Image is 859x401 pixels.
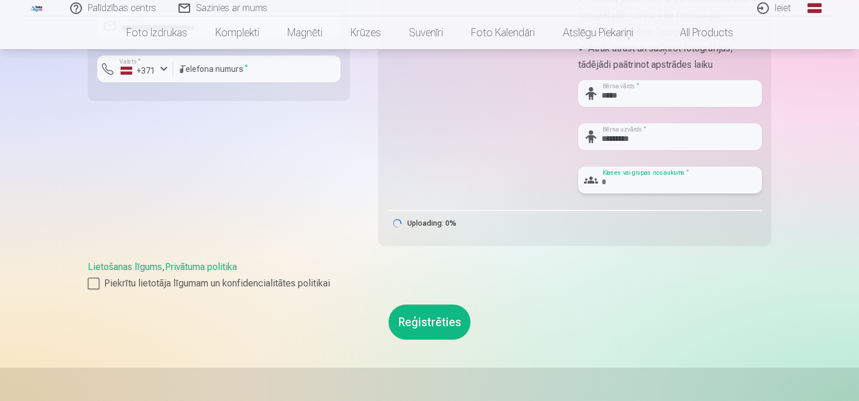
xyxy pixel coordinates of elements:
[116,57,145,66] label: Valsts
[457,16,549,49] a: Foto kalendāri
[549,16,647,49] a: Atslēgu piekariņi
[88,261,162,272] a: Lietošanas līgums
[647,16,747,49] a: All products
[88,260,771,291] div: ,
[407,220,456,227] div: Uploading: 0%
[395,16,457,49] a: Suvenīri
[30,5,43,12] img: /fa1
[201,16,273,49] a: Komplekti
[578,40,762,73] p: ✔ Ātrāk atrast un sašķirot fotogrāfijas, tādējādi paātrinot apstrādes laiku
[165,261,237,272] a: Privātuma politika
[389,305,470,340] button: Reģistrēties
[121,65,156,77] div: +371
[387,210,459,237] div: Uploading
[273,16,336,49] a: Magnēti
[88,276,771,291] label: Piekrītu lietotāja līgumam un konfidencialitātes politikai
[97,56,173,82] button: Valsts*+371
[112,16,201,49] a: Foto izdrukas
[336,16,395,49] a: Krūzes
